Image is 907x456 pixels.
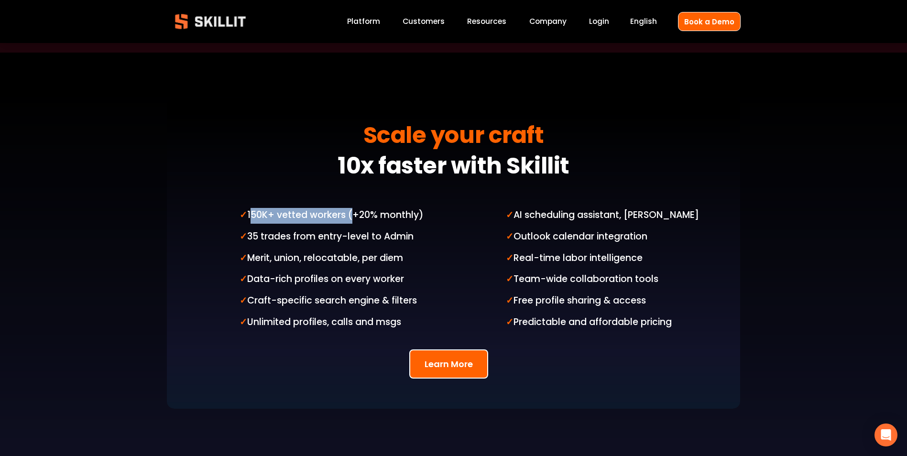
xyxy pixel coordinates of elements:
[240,229,449,245] p: 35 trades from entry-level to Admin
[467,16,506,27] span: Resources
[240,251,449,267] p: Merit, union, relocatable, per diem
[347,15,380,28] a: Platform
[506,293,514,309] strong: ✓
[403,15,445,28] a: Customers
[506,251,514,267] strong: ✓
[240,293,247,309] strong: ✓
[409,349,488,379] button: Learn More
[240,315,449,331] p: Unlimited profiles, calls and msgs
[240,251,247,267] strong: ✓
[506,315,716,331] p: Predictable and affordable pricing
[240,272,449,288] p: Data-rich profiles on every worker
[630,15,657,28] div: language picker
[630,16,657,27] span: English
[506,229,716,245] p: Outlook calendar integration
[240,315,247,331] strong: ✓
[678,12,741,31] a: Book a Demo
[506,315,514,331] strong: ✓
[529,15,567,28] a: Company
[506,251,716,267] p: Real-time labor intelligence
[338,148,569,187] strong: 10x faster with Skillit
[506,229,514,245] strong: ✓
[240,229,247,245] strong: ✓
[240,293,449,309] p: Craft-specific search engine & filters
[467,15,506,28] a: folder dropdown
[363,118,544,157] strong: Scale your craft
[874,423,897,446] div: Open Intercom Messenger
[506,272,514,288] strong: ✓
[506,208,514,224] strong: ✓
[167,7,254,36] img: Skillit
[240,208,247,224] strong: ✓
[506,293,716,309] p: Free profile sharing & access
[506,208,716,224] p: AI scheduling assistant, [PERSON_NAME]
[240,208,449,224] p: 150K+ vetted workers (+20% monthly)
[240,272,247,288] strong: ✓
[506,272,716,288] p: Team-wide collaboration tools
[589,15,609,28] a: Login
